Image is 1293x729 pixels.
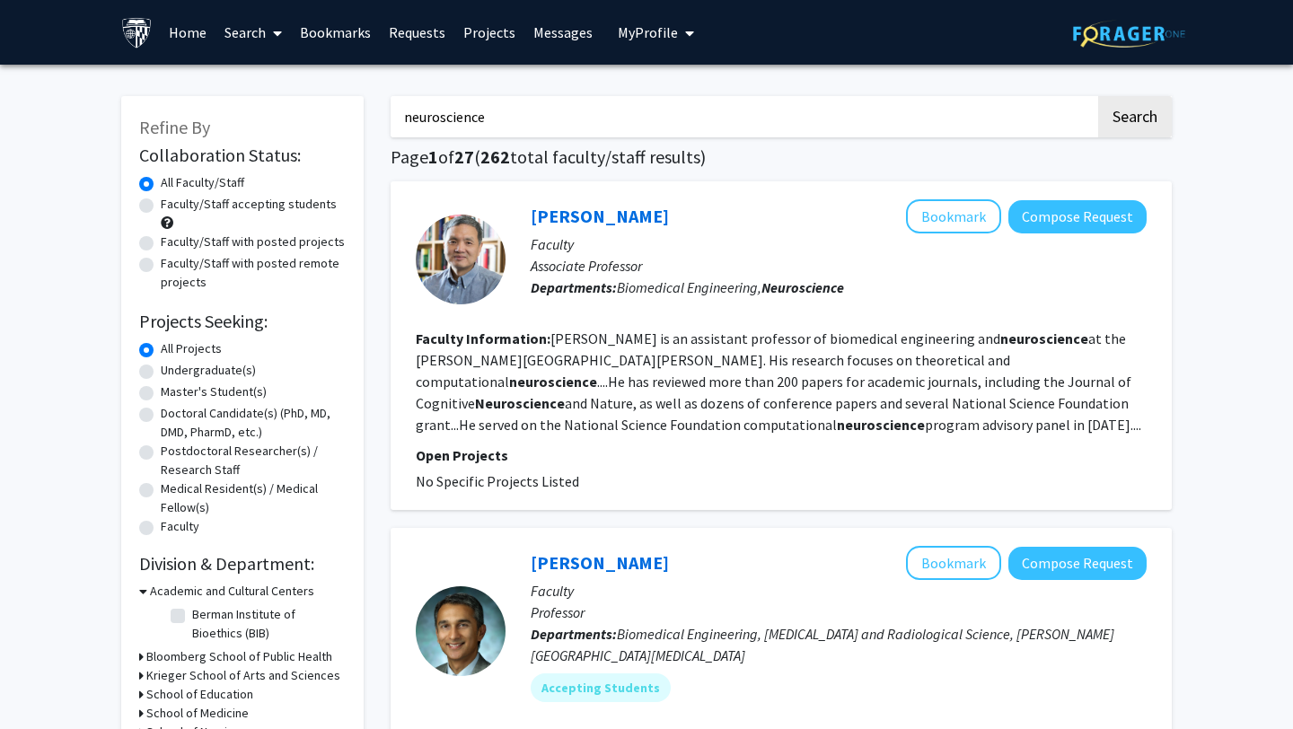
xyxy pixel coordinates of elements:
button: Add Kechen Zhang to Bookmarks [906,199,1001,233]
h2: Projects Seeking: [139,311,346,332]
h3: School of Education [146,685,253,704]
fg-read-more: [PERSON_NAME] is an assistant professor of biomedical engineering and at the [PERSON_NAME][GEOGRA... [416,329,1141,434]
button: Search [1098,96,1172,137]
button: Compose Request to Arvind Pathak [1008,547,1147,580]
p: Professor [531,602,1147,623]
p: Faculty [531,233,1147,255]
h1: Page of ( total faculty/staff results) [391,146,1172,168]
h3: Krieger School of Arts and Sciences [146,666,340,685]
span: 1 [428,145,438,168]
label: Faculty/Staff with posted projects [161,233,345,251]
a: Projects [454,1,524,64]
b: Faculty Information: [416,329,550,347]
span: My Profile [618,23,678,41]
a: [PERSON_NAME] [531,205,669,227]
button: Add Arvind Pathak to Bookmarks [906,546,1001,580]
label: All Projects [161,339,222,358]
span: 262 [480,145,510,168]
b: Neuroscience [475,394,565,412]
h2: Collaboration Status: [139,145,346,166]
input: Search Keywords [391,96,1095,137]
button: Compose Request to Kechen Zhang [1008,200,1147,233]
p: Associate Professor [531,255,1147,277]
b: neuroscience [509,373,597,391]
img: Johns Hopkins University Logo [121,17,153,48]
p: Open Projects [416,444,1147,466]
b: Departments: [531,278,617,296]
b: neuroscience [837,416,925,434]
a: Requests [380,1,454,64]
label: Faculty [161,517,199,536]
span: Biomedical Engineering, [MEDICAL_DATA] and Radiological Science, [PERSON_NAME][GEOGRAPHIC_DATA][M... [531,625,1114,664]
a: Home [160,1,215,64]
b: neuroscience [1000,329,1088,347]
mat-chip: Accepting Students [531,673,671,702]
span: Biomedical Engineering, [617,278,844,296]
label: All Faculty/Staff [161,173,244,192]
b: Neuroscience [761,278,844,296]
span: No Specific Projects Listed [416,472,579,490]
h3: School of Medicine [146,704,249,723]
label: Master's Student(s) [161,382,267,401]
a: Search [215,1,291,64]
span: Refine By [139,116,210,138]
label: Doctoral Candidate(s) (PhD, MD, DMD, PharmD, etc.) [161,404,346,442]
label: Faculty/Staff accepting students [161,195,337,214]
label: Faculty/Staff with posted remote projects [161,254,346,292]
a: Bookmarks [291,1,380,64]
b: Departments: [531,625,617,643]
label: Medical Resident(s) / Medical Fellow(s) [161,479,346,517]
label: Berman Institute of Bioethics (BIB) [192,605,341,643]
a: Messages [524,1,602,64]
p: Faculty [531,580,1147,602]
img: ForagerOne Logo [1073,20,1185,48]
h2: Division & Department: [139,553,346,575]
label: Undergraduate(s) [161,361,256,380]
a: [PERSON_NAME] [531,551,669,574]
label: Postdoctoral Researcher(s) / Research Staff [161,442,346,479]
h3: Bloomberg School of Public Health [146,647,332,666]
span: 27 [454,145,474,168]
h3: Academic and Cultural Centers [150,582,314,601]
iframe: Chat [13,648,76,716]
